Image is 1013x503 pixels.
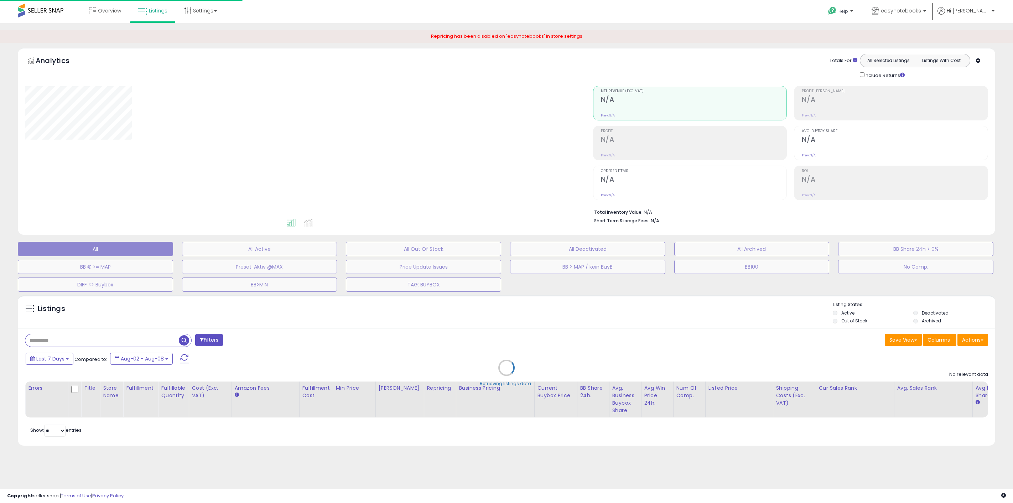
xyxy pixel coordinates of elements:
span: Listings [149,7,167,14]
button: BB € >= MAP [18,260,173,274]
button: Listings With Cost [915,56,968,65]
a: Hi [PERSON_NAME] [937,7,994,23]
button: BB>MIN [182,278,337,292]
span: easynotebooks [881,7,921,14]
b: Short Term Storage Fees: [594,218,650,224]
h2: N/A [802,95,988,105]
i: Get Help [828,6,837,15]
button: All [18,242,173,256]
span: Profit [PERSON_NAME] [802,89,988,93]
a: Help [822,1,860,23]
small: Prev: N/A [601,113,615,118]
span: Repricing has been disabled on 'easynotebooks' in store settings [431,33,582,40]
h2: N/A [601,95,787,105]
small: Prev: N/A [601,153,615,157]
span: Ordered Items [601,169,787,173]
span: Net Revenue (Exc. VAT) [601,89,787,93]
button: Price Update Issues [346,260,501,274]
span: ROI [802,169,988,173]
small: Prev: N/A [802,153,816,157]
li: N/A [594,207,983,216]
button: TAG: BUYBOX [346,278,501,292]
h2: N/A [601,135,787,145]
button: No Comp. [838,260,993,274]
button: All Out Of Stock [346,242,501,256]
h2: N/A [802,135,988,145]
div: Include Returns [854,71,913,79]
div: Retrieving listings data.. [480,380,533,387]
span: Hi [PERSON_NAME] [947,7,989,14]
small: Prev: N/A [802,193,816,197]
h5: Analytics [36,56,83,67]
button: BB > MAP / kein BuyB [510,260,665,274]
span: Avg. Buybox Share [802,129,988,133]
button: BB100 [674,260,830,274]
h2: N/A [802,175,988,185]
button: DIFF <> Buybox [18,278,173,292]
h2: N/A [601,175,787,185]
button: BB Share 24h > 0% [838,242,993,256]
button: All Active [182,242,337,256]
button: All Archived [674,242,830,256]
b: Total Inventory Value: [594,209,643,215]
button: All Deactivated [510,242,665,256]
span: Overview [98,7,121,14]
button: All Selected Listings [862,56,915,65]
span: Profit [601,129,787,133]
small: Prev: N/A [802,113,816,118]
div: Totals For [830,57,857,64]
button: Preset: Aktiv @MAX [182,260,337,274]
span: N/A [651,217,659,224]
span: Help [838,8,848,14]
small: Prev: N/A [601,193,615,197]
